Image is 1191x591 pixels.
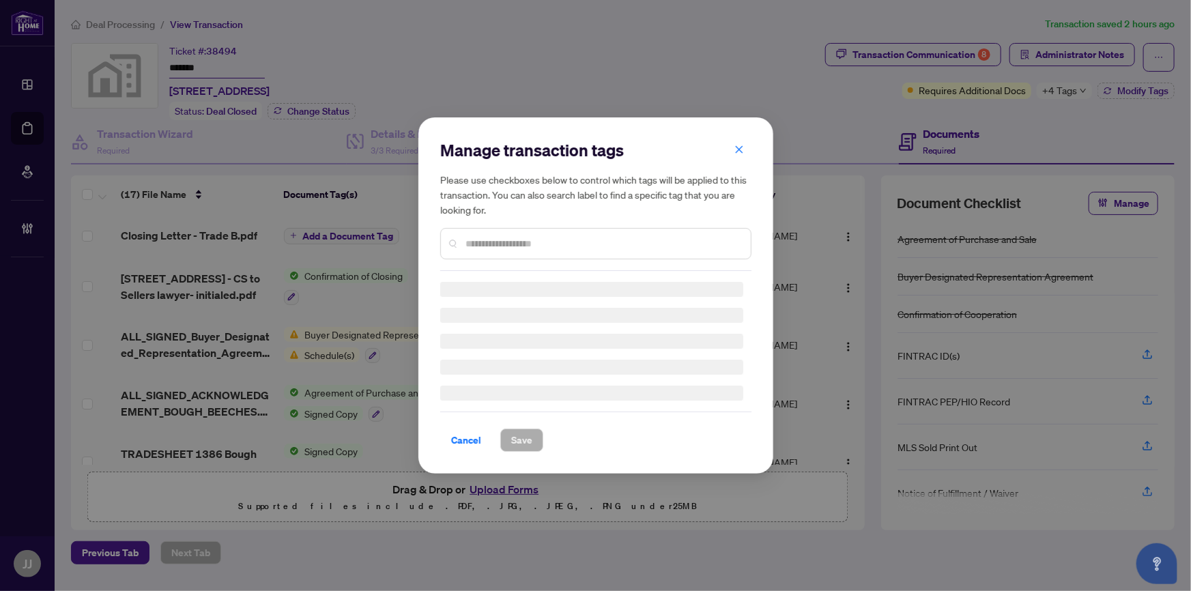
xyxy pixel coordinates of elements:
h2: Manage transaction tags [440,139,751,161]
button: Save [500,429,543,452]
span: Cancel [451,429,481,451]
button: Cancel [440,429,492,452]
span: close [734,145,744,154]
h5: Please use checkboxes below to control which tags will be applied to this transaction. You can al... [440,172,751,217]
button: Open asap [1136,543,1177,584]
